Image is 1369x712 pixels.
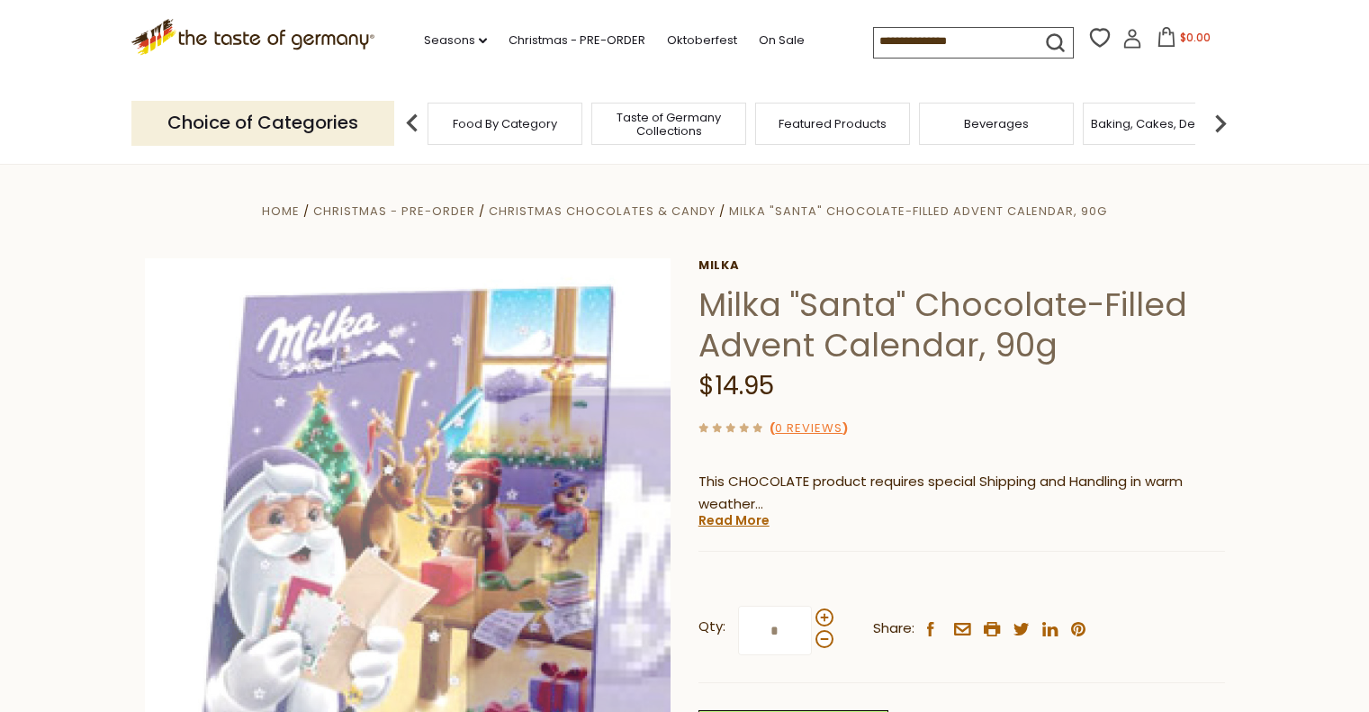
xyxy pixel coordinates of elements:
[698,284,1225,365] h1: Milka "Santa" Chocolate-Filled Advent Calendar, 90g
[759,31,805,50] a: On Sale
[1202,105,1238,141] img: next arrow
[698,471,1225,516] p: This CHOCOLATE product requires special Shipping and Handling in warm weather
[698,258,1225,273] a: Milka
[597,111,741,138] a: Taste of Germany Collections
[1180,30,1211,45] span: $0.00
[131,101,394,145] p: Choice of Categories
[738,606,812,655] input: Qty:
[453,117,557,131] a: Food By Category
[729,203,1107,220] a: Milka "Santa" Chocolate-Filled Advent Calendar, 90g
[509,31,645,50] a: Christmas - PRE-ORDER
[424,31,487,50] a: Seasons
[489,203,715,220] a: Christmas Chocolates & Candy
[775,419,842,438] a: 0 Reviews
[964,117,1029,131] a: Beverages
[394,105,430,141] img: previous arrow
[873,617,914,640] span: Share:
[698,368,774,403] span: $14.95
[262,203,300,220] a: Home
[779,117,887,131] a: Featured Products
[667,31,737,50] a: Oktoberfest
[770,419,848,437] span: ( )
[698,511,770,529] a: Read More
[1091,117,1230,131] a: Baking, Cakes, Desserts
[313,203,475,220] a: Christmas - PRE-ORDER
[698,616,725,638] strong: Qty:
[1146,27,1222,54] button: $0.00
